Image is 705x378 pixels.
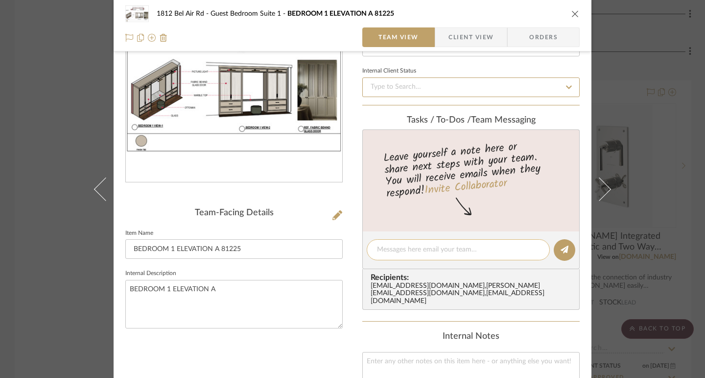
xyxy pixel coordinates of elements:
a: Invite Collaborator [424,175,508,200]
span: Team View [378,27,419,47]
div: [EMAIL_ADDRESS][DOMAIN_NAME] , [PERSON_NAME][EMAIL_ADDRESS][DOMAIN_NAME] , [EMAIL_ADDRESS][DOMAIN... [371,282,575,306]
div: Internal Notes [362,331,580,342]
span: Recipients: [371,273,575,282]
div: Team-Facing Details [125,208,343,219]
span: Guest Bedroom Suite 1 [211,10,287,17]
input: Enter Item Name [125,239,343,259]
div: Leave yourself a note here or share next steps with your team. You will receive emails when they ... [361,136,581,202]
input: Type to Search… [362,77,580,97]
label: Item Name [125,231,153,236]
span: Orders [518,27,568,47]
div: Internal Client Status [362,69,416,74]
span: Tasks / To-Dos / [407,116,471,125]
img: 06c39fad-1cb5-4d72-8571-8c76b31c2e36_48x40.jpg [125,4,149,24]
label: Internal Description [125,271,176,276]
span: Client View [448,27,493,47]
span: BEDROOM 1 ELEVATION A 81225 [287,10,394,17]
span: 1812 Bel Air Rd [157,10,211,17]
img: Remove from project [160,34,167,42]
div: team Messaging [362,115,580,126]
button: close [571,9,580,18]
